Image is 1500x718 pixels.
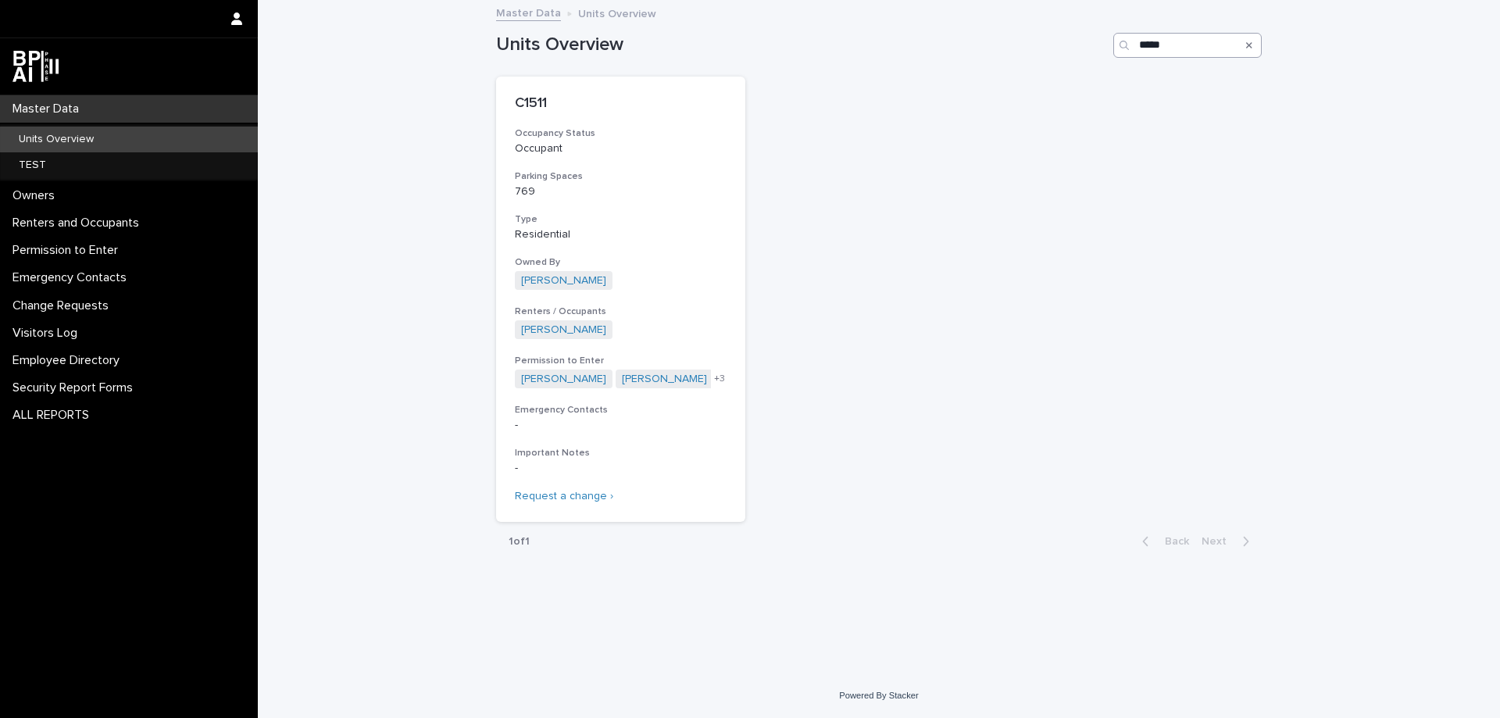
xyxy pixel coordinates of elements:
p: Units Overview [578,4,656,21]
a: Request a change › [515,491,613,502]
p: - [515,462,727,475]
p: TEST [6,159,59,172]
h3: Parking Spaces [515,170,727,183]
p: Permission to Enter [6,243,130,258]
h3: Emergency Contacts [515,404,727,416]
h3: Occupancy Status [515,127,727,140]
p: ALL REPORTS [6,408,102,423]
p: Visitors Log [6,326,90,341]
h3: Type [515,213,727,226]
span: Back [1155,536,1189,547]
h3: Important Notes [515,447,727,459]
img: dwgmcNfxSF6WIOOXiGgu [12,51,59,82]
p: Renters and Occupants [6,216,152,230]
p: Units Overview [6,133,106,146]
h3: Owned By [515,256,727,269]
input: Search [1113,33,1262,58]
a: C1511Occupancy StatusOccupantParking Spaces769TypeResidentialOwned By[PERSON_NAME] Renters / Occu... [496,77,745,522]
p: Residential [515,228,727,241]
button: Next [1195,534,1262,548]
a: [PERSON_NAME] [622,373,707,386]
p: - [515,419,727,432]
a: [PERSON_NAME] [521,274,606,288]
a: Master Data [496,3,561,21]
span: + 3 [714,374,725,384]
p: C1511 [515,95,727,113]
h3: Renters / Occupants [515,305,727,318]
p: 1 of 1 [496,523,542,561]
p: Change Requests [6,298,121,313]
span: Next [1202,536,1236,547]
a: Powered By Stacker [839,691,918,700]
p: Occupant [515,142,727,155]
button: Back [1130,534,1195,548]
p: Master Data [6,102,91,116]
p: 769 [515,185,727,198]
a: [PERSON_NAME] [521,373,606,386]
a: [PERSON_NAME] [521,323,606,337]
h1: Units Overview [496,34,1107,56]
h3: Permission to Enter [515,355,727,367]
p: Owners [6,188,67,203]
p: Security Report Forms [6,380,145,395]
p: Emergency Contacts [6,270,139,285]
p: Employee Directory [6,353,132,368]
